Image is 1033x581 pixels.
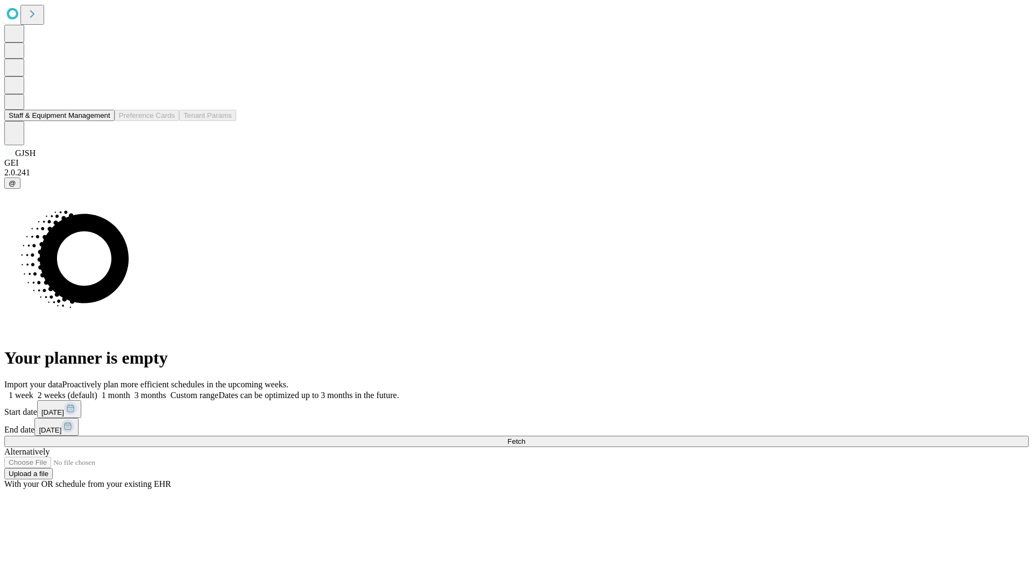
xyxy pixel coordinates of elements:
span: 2 weeks (default) [38,391,97,400]
button: Upload a file [4,468,53,479]
button: @ [4,178,20,189]
span: Import your data [4,380,62,389]
button: Preference Cards [115,110,179,121]
span: 1 week [9,391,33,400]
span: Proactively plan more efficient schedules in the upcoming weeks. [62,380,288,389]
button: Fetch [4,436,1029,447]
div: Start date [4,400,1029,418]
span: 3 months [135,391,166,400]
span: 1 month [102,391,130,400]
div: GEI [4,158,1029,168]
span: @ [9,179,16,187]
button: [DATE] [37,400,81,418]
span: Alternatively [4,447,49,456]
button: [DATE] [34,418,79,436]
span: [DATE] [41,408,64,416]
span: Custom range [171,391,218,400]
button: Tenant Params [179,110,236,121]
span: Fetch [507,437,525,445]
span: Dates can be optimized up to 3 months in the future. [218,391,399,400]
span: With your OR schedule from your existing EHR [4,479,171,488]
div: 2.0.241 [4,168,1029,178]
button: Staff & Equipment Management [4,110,115,121]
div: End date [4,418,1029,436]
span: [DATE] [39,426,61,434]
h1: Your planner is empty [4,348,1029,368]
span: GJSH [15,148,36,158]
